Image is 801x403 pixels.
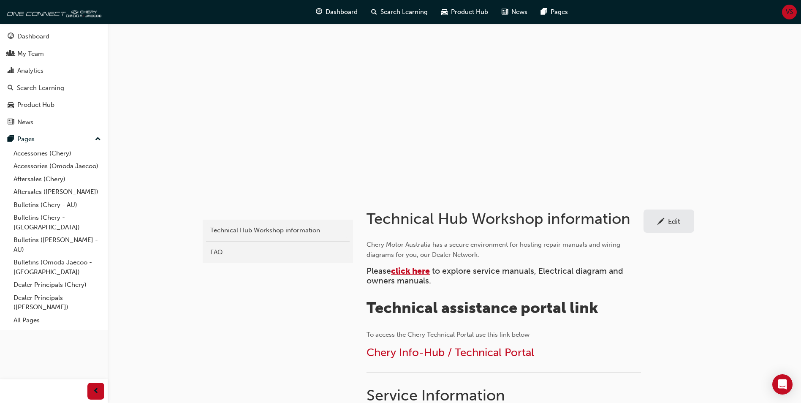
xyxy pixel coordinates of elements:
[3,97,104,113] a: Product Hub
[772,374,793,395] div: Open Intercom Messenger
[17,117,33,127] div: News
[367,299,598,317] span: Technical assistance portal link
[17,49,44,59] div: My Team
[8,119,14,126] span: news-icon
[10,199,104,212] a: Bulletins (Chery - AU)
[8,50,14,58] span: people-icon
[17,100,54,110] div: Product Hub
[17,83,64,93] div: Search Learning
[8,84,14,92] span: search-icon
[380,7,428,17] span: Search Learning
[668,217,680,226] div: Edit
[93,386,99,397] span: prev-icon
[326,7,358,17] span: Dashboard
[511,7,527,17] span: News
[3,80,104,96] a: Search Learning
[786,7,793,17] span: VS
[95,134,101,145] span: up-icon
[367,346,534,359] a: Chery Info-Hub / Technical Portal
[10,211,104,234] a: Bulletins (Chery - [GEOGRAPHIC_DATA])
[10,173,104,186] a: Aftersales (Chery)
[434,3,495,21] a: car-iconProduct Hub
[10,147,104,160] a: Accessories (Chery)
[3,29,104,44] a: Dashboard
[206,245,350,260] a: FAQ
[782,5,797,19] button: VS
[495,3,534,21] a: news-iconNews
[17,32,49,41] div: Dashboard
[391,266,430,276] a: click here
[10,185,104,199] a: Aftersales ([PERSON_NAME])
[8,136,14,143] span: pages-icon
[3,46,104,62] a: My Team
[17,134,35,144] div: Pages
[644,210,694,233] a: Edit
[367,331,529,338] span: To access the Chery Technical Portal use this link below
[17,66,43,76] div: Analytics
[206,223,350,238] a: Technical Hub Workshop information
[371,7,377,17] span: search-icon
[210,248,345,257] div: FAQ
[367,241,622,259] span: Chery Motor Australia has a secure environment for hosting repair manuals and wiring diagrams for...
[316,7,322,17] span: guage-icon
[3,63,104,79] a: Analytics
[309,3,364,21] a: guage-iconDashboard
[441,7,448,17] span: car-icon
[10,234,104,256] a: Bulletins ([PERSON_NAME] - AU)
[367,266,391,276] span: Please
[502,7,508,17] span: news-icon
[657,218,665,226] span: pencil-icon
[451,7,488,17] span: Product Hub
[534,3,575,21] a: pages-iconPages
[10,256,104,278] a: Bulletins (Omoda Jaecoo - [GEOGRAPHIC_DATA])
[3,131,104,147] button: Pages
[10,291,104,314] a: Dealer Principals ([PERSON_NAME])
[8,33,14,41] span: guage-icon
[551,7,568,17] span: Pages
[541,7,547,17] span: pages-icon
[210,226,345,235] div: Technical Hub Workshop information
[10,160,104,173] a: Accessories (Omoda Jaecoo)
[8,67,14,75] span: chart-icon
[3,27,104,131] button: DashboardMy TeamAnalyticsSearch LearningProduct HubNews
[10,278,104,291] a: Dealer Principals (Chery)
[4,3,101,20] img: oneconnect
[10,314,104,327] a: All Pages
[367,266,625,286] span: to explore service manuals, Electrical diagram and owners manuals.
[3,114,104,130] a: News
[8,101,14,109] span: car-icon
[367,210,644,228] h1: Technical Hub Workshop information
[364,3,434,21] a: search-iconSearch Learning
